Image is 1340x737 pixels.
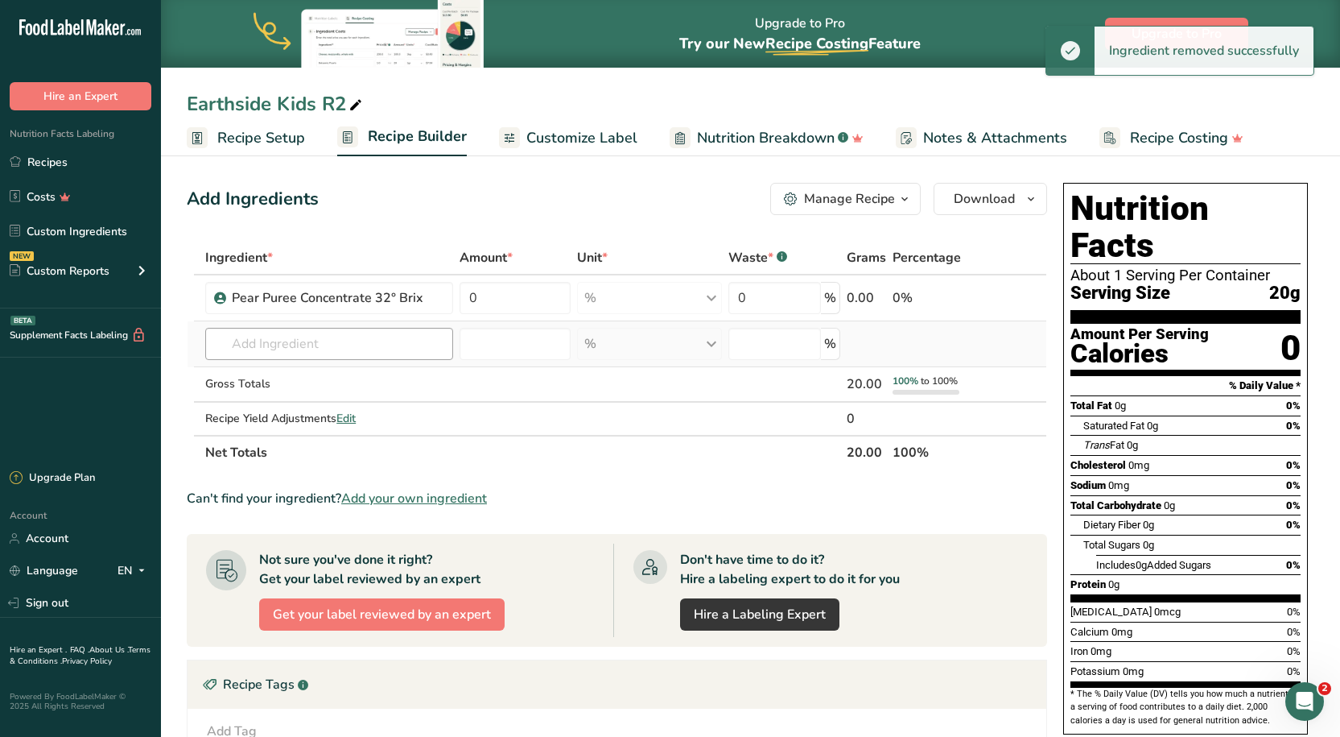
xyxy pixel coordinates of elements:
span: Notes & Attachments [923,127,1067,149]
span: Edit [336,411,356,426]
div: Pear Puree Concentrate 32° Brix [232,288,433,308]
span: 0g [1115,400,1126,412]
div: About 1 Serving Per Container [1070,267,1301,284]
div: 0 [1280,327,1301,370]
span: Fat [1083,439,1124,451]
div: BETA [10,316,35,325]
span: 0% [1287,626,1301,638]
span: Sodium [1070,479,1106,491]
span: 0% [1286,479,1301,491]
span: Recipe Builder [368,126,467,147]
div: Ingredient removed successfully [1095,27,1313,75]
span: 2 [1318,682,1331,695]
span: 0g [1108,578,1119,590]
div: Don't have time to do it? Hire a labeling expert to do it for you [680,550,900,589]
span: 0g [1143,539,1154,551]
span: Try our New Feature [679,34,921,53]
span: Recipe Costing [1130,127,1228,149]
th: 100% [889,435,973,469]
span: Includes Added Sugars [1096,559,1211,571]
div: 0 [847,409,886,429]
a: Hire an Expert . [10,644,67,656]
span: 0mg [1111,626,1132,638]
a: Hire a Labeling Expert [680,598,839,631]
span: Download [954,189,1015,209]
span: 0mg [1108,479,1129,491]
a: Customize Label [499,120,637,156]
div: Upgrade to Pro [679,1,921,68]
span: Serving Size [1070,284,1170,304]
span: Saturated Fat [1083,420,1144,432]
span: 0g [1136,559,1147,571]
span: 0mcg [1154,606,1181,618]
span: 0g [1147,420,1158,432]
span: Unit [577,248,608,267]
span: Get your label reviewed by an expert [273,605,491,624]
span: 0% [1286,400,1301,412]
span: Add your own ingredient [341,489,487,508]
div: 0% [893,288,970,308]
button: Hire an Expert [10,82,151,110]
span: 0g [1143,519,1154,531]
span: Potassium [1070,665,1120,677]
span: Recipe Setup [217,127,305,149]
span: 0mg [1123,665,1144,677]
div: Custom Reports [10,263,109,279]
button: Get your label reviewed by an expert [259,598,505,631]
span: Recipe Costing [765,34,868,53]
div: Earthside Kids R2 [187,89,365,118]
span: 0mg [1091,645,1111,657]
span: Percentage [893,248,961,267]
a: Terms & Conditions . [10,644,150,667]
iframe: Intercom live chat [1285,682,1324,721]
span: Dietary Fiber [1083,519,1140,531]
button: Download [934,183,1047,215]
section: * The % Daily Value (DV) tells you how much a nutrient in a serving of food contributes to a dail... [1070,688,1301,727]
th: 20.00 [843,435,889,469]
div: Recipe Tags [188,660,1046,709]
span: 0% [1286,499,1301,511]
span: 0g [1164,499,1175,511]
span: 0% [1286,559,1301,571]
div: Upgrade Plan [10,470,95,487]
section: % Daily Value * [1070,376,1301,395]
span: Protein [1070,578,1106,590]
div: Waste [728,248,787,267]
span: 0% [1286,519,1301,531]
span: Customize Label [526,127,637,149]
div: NEW [10,251,34,261]
input: Add Ingredient [205,328,452,360]
div: Manage Recipe [804,189,895,209]
button: Manage Recipe [770,183,921,215]
div: Can't find your ingredient? [187,489,1047,508]
span: Cholesterol [1070,459,1126,471]
h1: Nutrition Facts [1070,190,1301,264]
div: 0.00 [847,288,886,308]
span: 0mg [1128,459,1149,471]
span: 20g [1269,284,1301,304]
span: Grams [847,248,886,267]
span: to 100% [921,375,958,387]
span: Iron [1070,645,1088,657]
span: 0% [1286,420,1301,432]
div: Recipe Yield Adjustments [205,410,452,427]
a: Privacy Policy [62,656,112,667]
span: Calcium [1070,626,1109,638]
span: Nutrition Breakdown [697,127,835,149]
th: Net Totals [202,435,843,469]
a: Recipe Builder [337,118,467,157]
div: Add Ingredients [187,186,319,213]
a: Notes & Attachments [896,120,1067,156]
span: Amount [460,248,513,267]
span: Upgrade to Pro [1132,24,1222,43]
span: Total Sugars [1083,539,1140,551]
span: Total Carbohydrate [1070,499,1161,511]
span: [MEDICAL_DATA] [1070,606,1152,618]
span: Ingredient [205,248,273,267]
a: Nutrition Breakdown [670,120,864,156]
div: Amount Per Serving [1070,327,1209,342]
span: 0g [1127,439,1138,451]
span: 0% [1287,606,1301,618]
div: EN [118,561,151,581]
span: 100% [893,375,918,387]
